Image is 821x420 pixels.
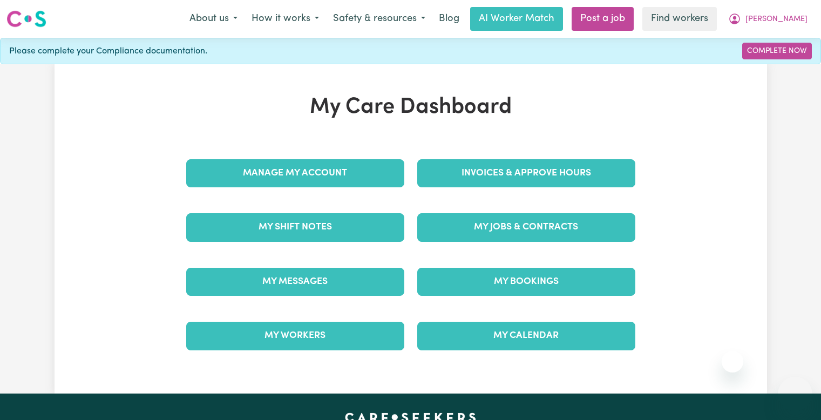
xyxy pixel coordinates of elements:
button: About us [182,8,245,30]
button: Safety & resources [326,8,432,30]
a: Invoices & Approve Hours [417,159,635,187]
a: Post a job [572,7,634,31]
a: Complete Now [742,43,812,59]
span: Please complete your Compliance documentation. [9,45,207,58]
a: Manage My Account [186,159,404,187]
a: Blog [432,7,466,31]
span: [PERSON_NAME] [745,13,808,25]
a: My Workers [186,322,404,350]
a: My Jobs & Contracts [417,213,635,241]
iframe: Button to launch messaging window [778,377,812,411]
a: My Shift Notes [186,213,404,241]
a: My Calendar [417,322,635,350]
a: AI Worker Match [470,7,563,31]
a: My Bookings [417,268,635,296]
button: My Account [721,8,815,30]
img: Careseekers logo [6,9,46,29]
button: How it works [245,8,326,30]
a: My Messages [186,268,404,296]
a: Find workers [642,7,717,31]
iframe: Close message [722,351,743,372]
a: Careseekers logo [6,6,46,31]
h1: My Care Dashboard [180,94,642,120]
